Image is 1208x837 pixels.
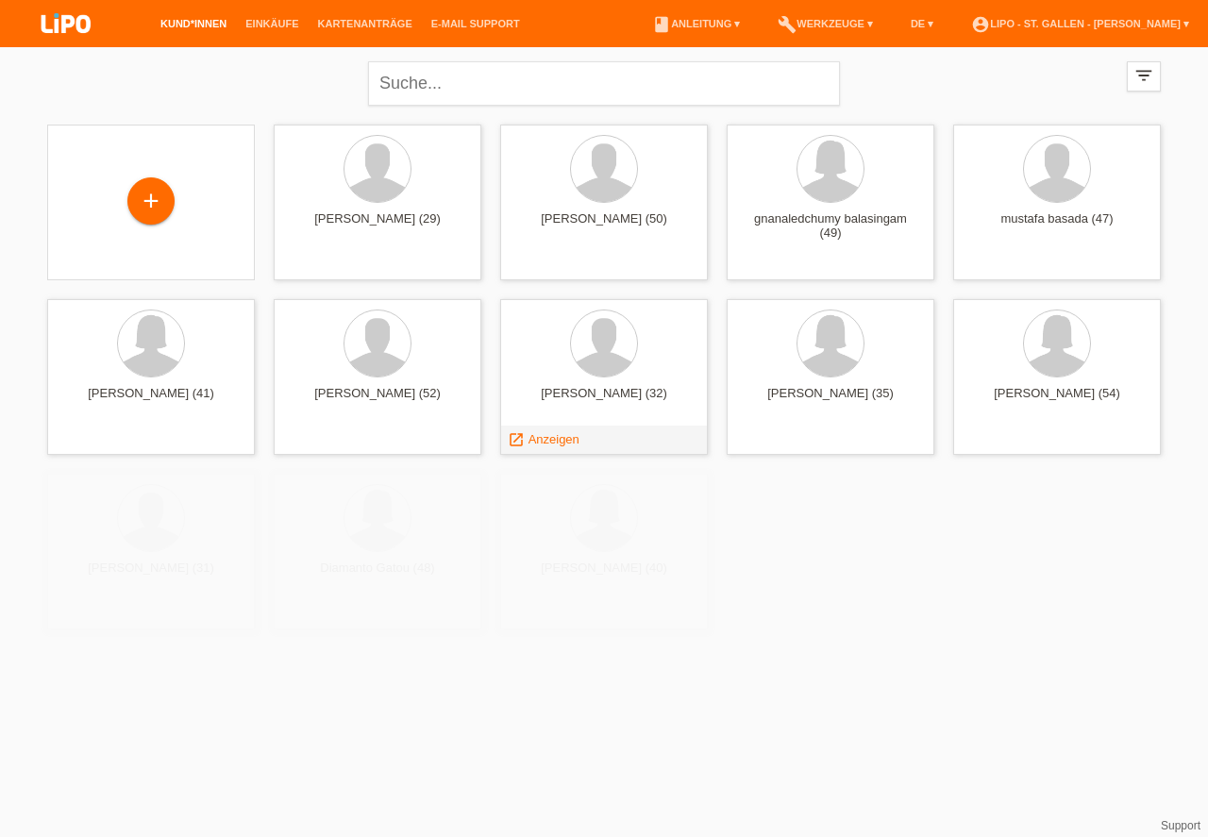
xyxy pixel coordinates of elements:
[971,15,990,34] i: account_circle
[968,211,1146,242] div: mustafa basada (47)
[742,211,919,242] div: gnanaledchumy balasingam (49)
[422,18,529,29] a: E-Mail Support
[1133,65,1154,86] i: filter_list
[508,431,525,448] i: launch
[309,18,422,29] a: Kartenanträge
[289,211,466,242] div: [PERSON_NAME] (29)
[742,386,919,416] div: [PERSON_NAME] (35)
[962,18,1199,29] a: account_circleLIPO - St. Gallen - [PERSON_NAME] ▾
[528,432,579,446] span: Anzeigen
[968,386,1146,416] div: [PERSON_NAME] (54)
[508,432,579,446] a: launch Anzeigen
[236,18,308,29] a: Einkäufe
[289,386,466,416] div: [PERSON_NAME] (52)
[368,61,840,106] input: Suche...
[19,39,113,53] a: LIPO pay
[643,18,749,29] a: bookAnleitung ▾
[778,15,797,34] i: build
[652,15,671,34] i: book
[768,18,882,29] a: buildWerkzeuge ▾
[515,561,693,591] div: [PERSON_NAME] (40)
[151,18,236,29] a: Kund*innen
[128,185,174,217] div: Kund*in hinzufügen
[901,18,943,29] a: DE ▾
[1161,819,1200,832] a: Support
[62,561,240,591] div: [PERSON_NAME] (31)
[62,386,240,416] div: [PERSON_NAME] (41)
[515,386,693,416] div: [PERSON_NAME] (32)
[289,561,466,591] div: Diamanto Gatou (48)
[515,211,693,242] div: [PERSON_NAME] (50)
